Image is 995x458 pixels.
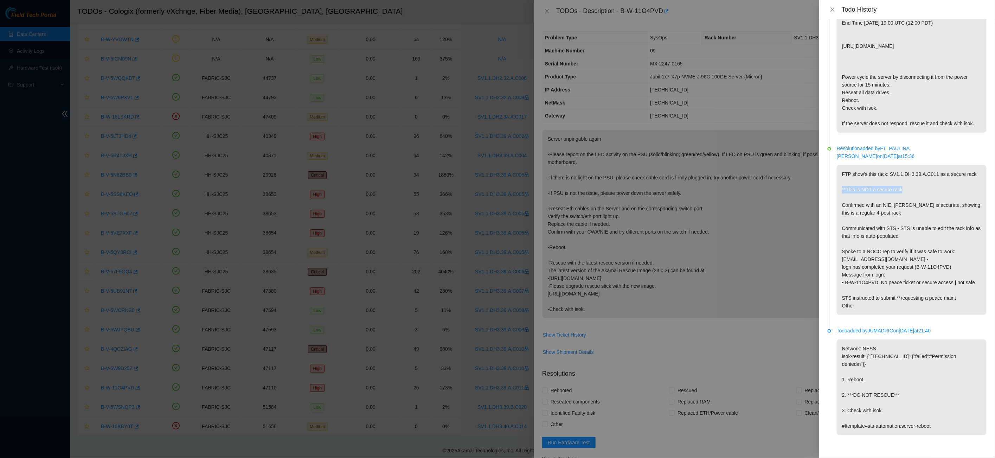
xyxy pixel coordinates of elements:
p: Resolution added by FT_PAULINA [PERSON_NAME] on [DATE] at 15:36 [837,145,987,160]
div: Todo History [842,6,987,13]
span: close [830,7,835,12]
button: Close [828,6,837,13]
p: Network: NESS isok-result: {"[TECHNICAL_ID]":{"failed":"Permission denied\n"}} 1. Reboot. 2. ***D... [837,339,987,435]
p: FTP show's this rack: SV1.1.DH3.39.A.C011 as a secure rack **This is NOT a secure rack Confirmed ... [837,165,987,315]
p: Todo added by JUMADRIG on [DATE] at 21:40 [837,327,987,335]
